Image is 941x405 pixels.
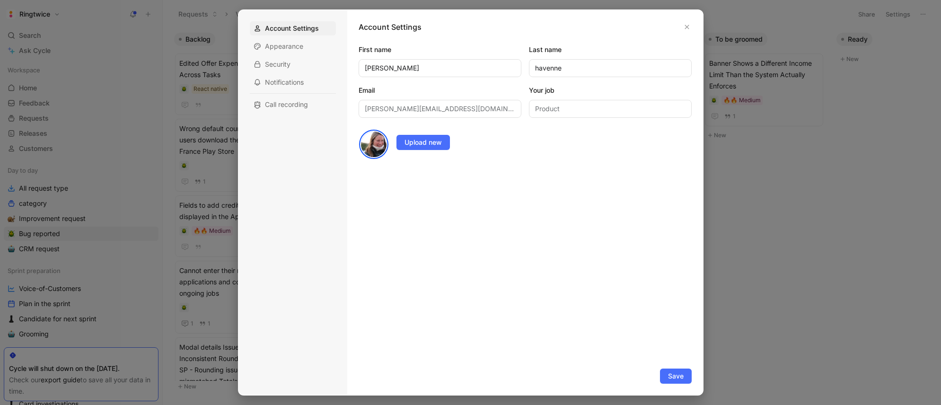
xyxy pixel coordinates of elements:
div: Appearance [250,39,336,53]
label: First name [359,44,521,55]
span: Account Settings [265,24,319,33]
div: Security [250,57,336,71]
img: avatar [360,131,387,158]
span: Call recording [265,100,308,109]
div: Call recording [250,97,336,112]
label: Email [359,85,521,96]
span: Upload new [405,137,442,148]
button: Upload new [396,135,450,150]
span: Appearance [265,42,303,51]
span: Security [265,60,290,69]
div: Notifications [250,75,336,89]
span: Notifications [265,78,304,87]
span: Save [668,370,684,382]
h1: Account Settings [359,21,422,33]
div: Account Settings [250,21,336,35]
button: Save [660,369,692,384]
label: Your job [529,85,692,96]
label: Last name [529,44,692,55]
